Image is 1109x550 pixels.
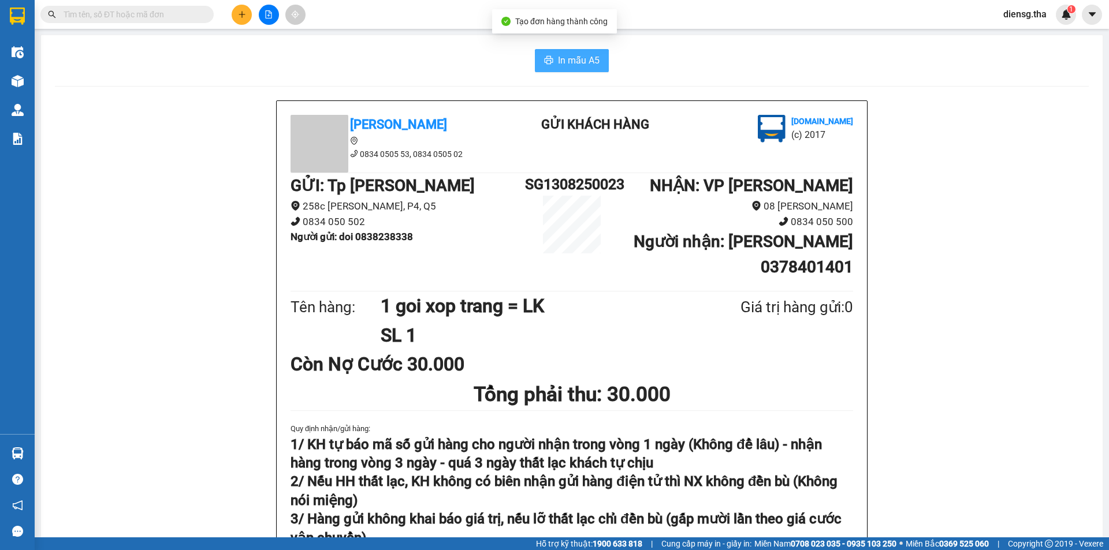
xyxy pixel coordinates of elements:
img: warehouse-icon [12,75,24,87]
h1: Tổng phải thu: 30.000 [291,379,853,410]
span: file-add [265,10,273,18]
li: 0834 050 502 [291,214,525,230]
b: NHẬN : VP [PERSON_NAME] [650,176,853,195]
strong: 3/ Hàng gửi không khai báo giá trị, nếu lỡ thất lạc chỉ đền bù (gấp mười lần theo giá cước vận ch... [291,511,842,545]
button: aim [285,5,306,25]
div: Còn Nợ Cước 30.000 [291,350,476,379]
span: environment [350,137,358,145]
strong: 0369 525 060 [939,539,989,548]
b: GỬI : Tp [PERSON_NAME] [291,176,475,195]
span: 1 [1069,5,1073,13]
h1: 1 goi xop trang = LK [381,291,684,320]
span: printer [544,55,553,66]
span: phone [350,149,358,158]
span: plus [238,10,246,18]
span: phone [779,216,788,226]
img: icon-new-feature [1061,9,1071,20]
button: plus [232,5,252,25]
span: Cung cấp máy in - giấy in: [661,537,751,550]
div: Tên hàng: [291,295,381,319]
strong: 0708 023 035 - 0935 103 250 [791,539,896,548]
strong: 1/ KH tự báo mã số gửi hàng cho người nhận trong vòng 1 ngày (Không để lâu) - nhận hàng trong vòn... [291,436,822,471]
span: | [651,537,653,550]
b: Người nhận : [PERSON_NAME] 0378401401 [634,232,853,276]
button: printerIn mẫu A5 [535,49,609,72]
h1: SL 1 [381,321,684,350]
b: [DOMAIN_NAME] [791,117,853,126]
span: question-circle [12,474,23,485]
b: Gửi khách hàng [541,117,649,132]
img: logo.jpg [758,115,786,143]
span: Miền Nam [754,537,896,550]
span: | [998,537,999,550]
span: Tạo đơn hàng thành công [515,17,608,26]
img: logo-vxr [10,8,25,25]
strong: 2/ Nếu HH thất lạc, KH không có biên nhận gửi hàng điện tử thì NX không đền bù (Không nói miệng) [291,473,838,508]
li: 0834 0505 53, 0834 0505 02 [291,148,498,160]
b: Người gửi : doi 0838238338 [291,231,413,242]
button: file-add [259,5,279,25]
input: Tìm tên, số ĐT hoặc mã đơn [64,8,200,21]
div: Quy định nhận/gửi hàng : [291,423,853,547]
div: Giá trị hàng gửi: 0 [684,295,853,319]
h1: SG1308250023 [525,173,619,196]
span: environment [291,201,300,211]
span: notification [12,500,23,511]
li: 08 [PERSON_NAME] [619,199,853,214]
b: [PERSON_NAME] [350,117,447,132]
span: message [12,526,23,537]
img: solution-icon [12,133,24,145]
span: check-circle [501,17,511,26]
span: phone [291,216,300,226]
img: warehouse-icon [12,104,24,116]
span: aim [291,10,299,18]
span: Miền Bắc [906,537,989,550]
span: search [48,10,56,18]
span: diensg.tha [994,7,1056,21]
span: caret-down [1087,9,1097,20]
img: warehouse-icon [12,447,24,459]
span: In mẫu A5 [558,53,600,68]
li: 258c [PERSON_NAME], P4, Q5 [291,199,525,214]
span: Hỗ trợ kỹ thuật: [536,537,642,550]
span: environment [751,201,761,211]
sup: 1 [1067,5,1075,13]
button: caret-down [1082,5,1102,25]
img: warehouse-icon [12,46,24,58]
span: ⚪️ [899,541,903,546]
li: (c) 2017 [791,128,853,142]
span: copyright [1045,540,1053,548]
li: 0834 050 500 [619,214,853,230]
strong: 1900 633 818 [593,539,642,548]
